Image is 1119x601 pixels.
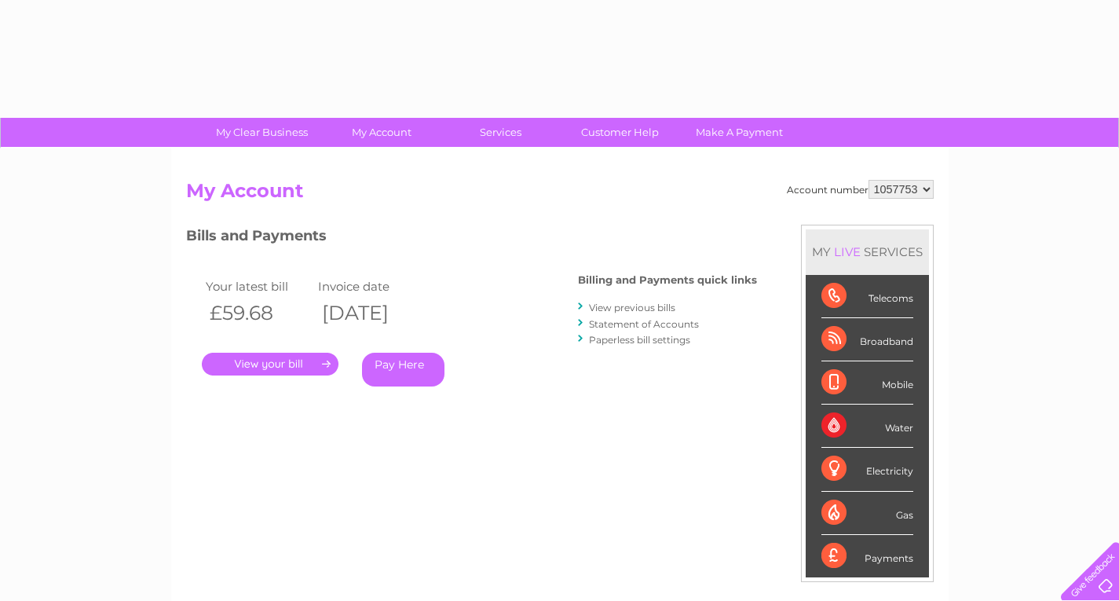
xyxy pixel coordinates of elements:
div: Telecoms [821,275,913,318]
th: £59.68 [202,297,315,329]
a: Customer Help [555,118,685,147]
a: Statement of Accounts [589,318,699,330]
a: My Account [316,118,446,147]
h4: Billing and Payments quick links [578,274,757,286]
a: Paperless bill settings [589,334,690,346]
div: Account number [787,180,934,199]
h3: Bills and Payments [186,225,757,252]
div: Payments [821,535,913,577]
div: Mobile [821,361,913,405]
td: Invoice date [314,276,427,297]
div: LIVE [831,244,864,259]
a: Pay Here [362,353,444,387]
div: MY SERVICES [806,229,929,274]
td: Your latest bill [202,276,315,297]
div: Water [821,405,913,448]
div: Electricity [821,448,913,491]
a: . [202,353,338,376]
a: Make A Payment [675,118,804,147]
h2: My Account [186,180,934,210]
div: Broadband [821,318,913,361]
th: [DATE] [314,297,427,329]
a: View previous bills [589,302,675,313]
a: My Clear Business [197,118,327,147]
a: Services [436,118,565,147]
div: Gas [821,492,913,535]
